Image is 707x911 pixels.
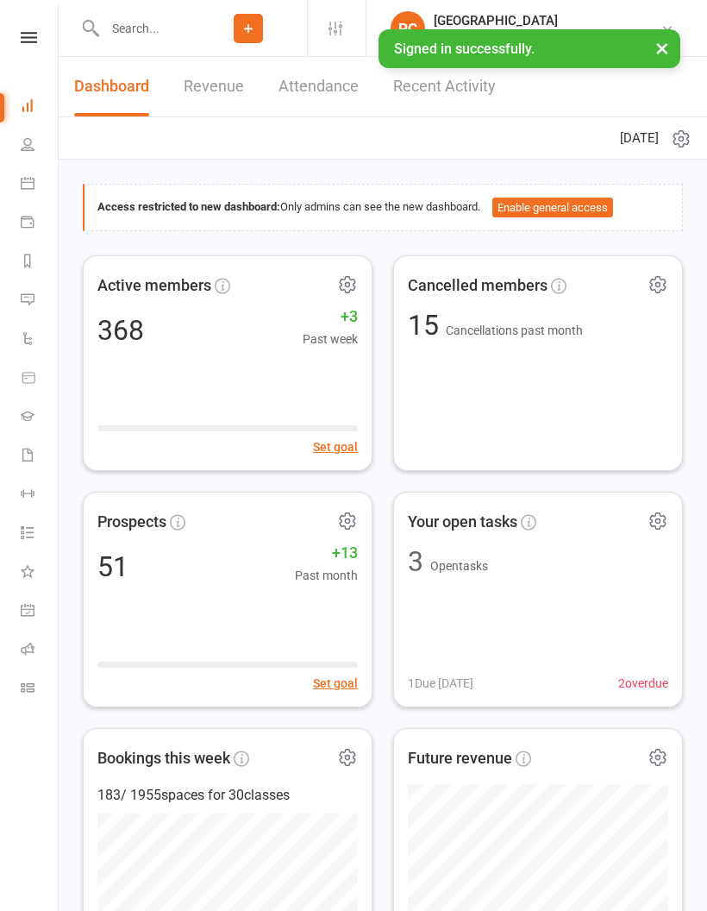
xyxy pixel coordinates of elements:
[313,437,358,456] button: Set goal
[21,166,59,204] a: Calendar
[303,305,358,330] span: +3
[97,200,280,213] strong: Access restricted to new dashboard:
[21,360,59,399] a: Product Sales
[394,41,535,57] span: Signed in successfully.
[21,554,59,593] a: What's New
[21,631,59,670] a: Roll call kiosk mode
[618,674,668,693] span: 2 overdue
[408,746,512,771] span: Future revenue
[97,273,211,298] span: Active members
[21,243,59,282] a: Reports
[21,204,59,243] a: Payments
[97,317,144,344] div: 368
[21,88,59,127] a: Dashboard
[278,57,359,116] a: Attendance
[99,16,190,41] input: Search...
[97,510,166,535] span: Prospects
[408,548,423,575] div: 3
[303,330,358,349] span: Past week
[21,593,59,631] a: General attendance kiosk mode
[21,670,59,709] a: Class kiosk mode
[434,28,660,44] div: Pollets Martial Arts - [GEOGRAPHIC_DATA]
[408,309,446,342] span: 15
[97,784,358,807] div: 183 / 1955 spaces for 30 classes
[408,273,547,298] span: Cancelled members
[21,127,59,166] a: People
[434,13,660,28] div: [GEOGRAPHIC_DATA]
[313,674,358,693] button: Set goal
[295,541,358,566] span: +13
[97,198,669,218] div: Only admins can see the new dashboard.
[647,29,678,66] button: ×
[74,57,149,116] a: Dashboard
[97,553,128,581] div: 51
[408,510,517,535] span: Your open tasks
[391,11,425,46] div: PC
[620,128,659,148] span: [DATE]
[97,746,230,771] span: Bookings this week
[492,198,613,218] button: Enable general access
[430,559,488,573] span: Open tasks
[408,674,473,693] span: 1 Due [DATE]
[446,324,583,337] span: Cancellations past month
[393,57,496,116] a: Recent Activity
[295,566,358,585] span: Past month
[184,57,244,116] a: Revenue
